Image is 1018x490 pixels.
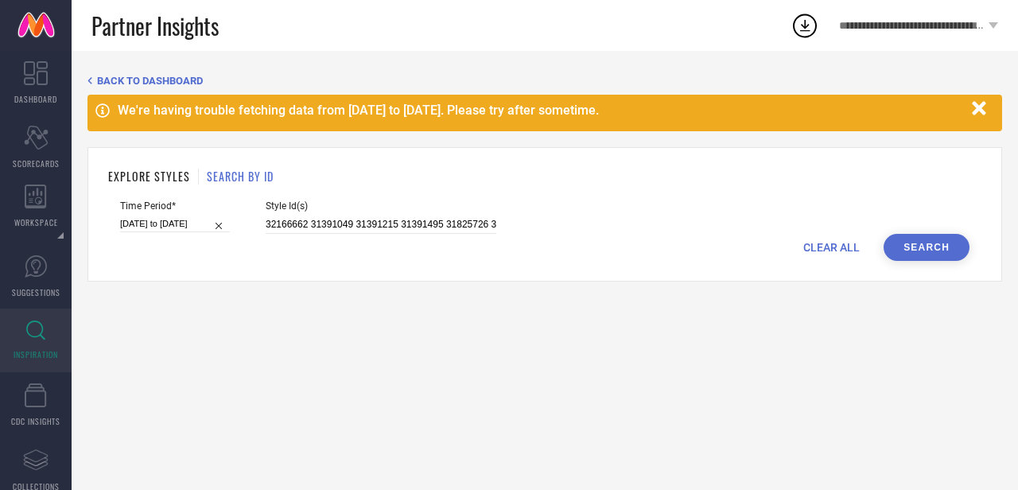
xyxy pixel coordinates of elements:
span: INSPIRATION [14,348,58,360]
input: Enter comma separated style ids e.g. 12345, 67890 [266,216,496,234]
span: CLEAR ALL [803,241,860,254]
span: BACK TO DASHBOARD [97,75,203,87]
span: Partner Insights [91,10,219,42]
span: SUGGESTIONS [12,286,60,298]
button: Search [884,234,969,261]
span: DASHBOARD [14,93,57,105]
span: WORKSPACE [14,216,58,228]
span: SCORECARDS [13,157,60,169]
span: Time Period* [120,200,230,212]
div: Back TO Dashboard [87,75,1002,87]
span: CDC INSIGHTS [11,415,60,427]
div: Open download list [791,11,819,40]
span: Style Id(s) [266,200,496,212]
h1: SEARCH BY ID [207,168,274,185]
input: Select time period [120,216,230,232]
div: We're having trouble fetching data from [DATE] to [DATE]. Please try after sometime. [118,103,964,118]
h1: EXPLORE STYLES [108,168,190,185]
